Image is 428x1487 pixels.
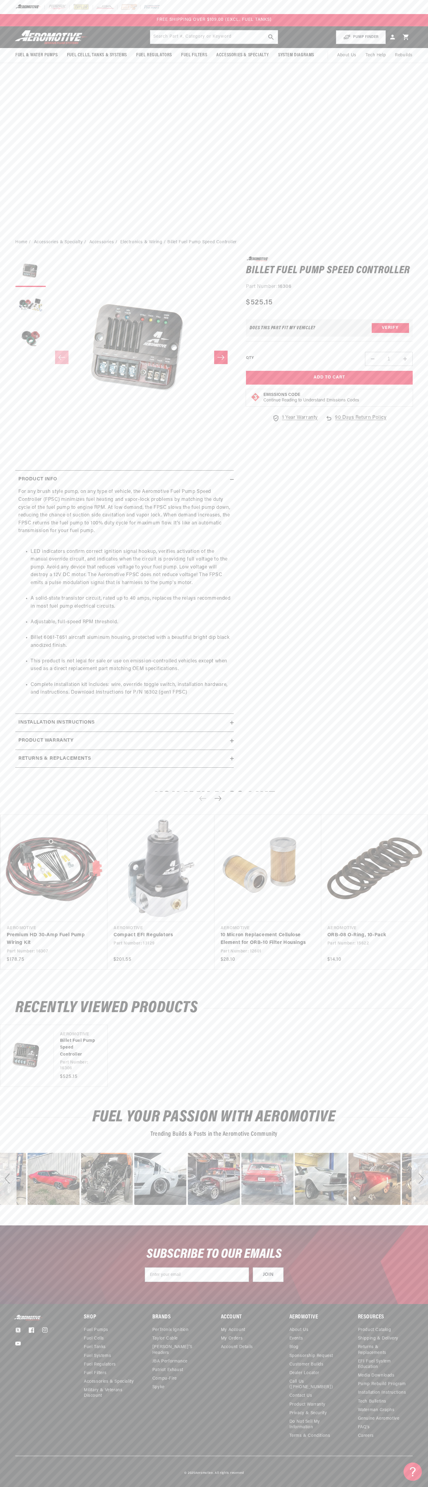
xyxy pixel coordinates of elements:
[246,371,413,385] button: Add to Cart
[62,48,132,62] summary: Fuel Cells, Tanks & Systems
[15,732,234,750] summary: Product warranty
[84,1360,116,1369] a: Fuel Regulators
[114,931,202,939] a: Compact EFI Regulators
[289,1392,312,1400] a: Contact Us
[15,239,27,246] a: Home
[188,1153,240,1205] div: Photo from a Shopper
[11,48,62,62] summary: Fuel & Water Pumps
[282,414,318,422] span: 1 Year Warranty
[15,290,46,321] button: Load image 2 in gallery view
[358,1357,408,1371] a: EFI Fuel System Education
[333,48,361,63] a: About Us
[251,392,260,402] img: Emissions code
[241,1153,293,1205] div: Photo from a Shopper
[295,1153,347,1205] div: image number 19
[289,1400,326,1409] a: Product Warranty
[358,1423,370,1432] a: FAQ’s
[150,30,278,44] input: Search by Part Number, Category or Keyword
[31,548,231,587] li: LED indicators confirm correct ignition signal hookup, verifies activation of the manual override...
[221,1343,253,1351] a: Account Details
[348,1153,400,1205] div: image number 20
[358,1343,408,1357] a: Returns & Replacements
[89,239,114,246] a: Accessories
[7,931,95,947] a: Premium HD 30-Amp Fuel Pump Wiring Kit
[335,414,387,428] span: 90 Days Return Policy
[289,1409,327,1418] a: Privacy & Security
[15,256,46,287] button: Load image 1 in gallery view
[263,398,359,403] p: Continue Reading to Understand Emissions Codes
[211,792,225,805] button: Next slide
[152,1383,165,1392] a: Spyke
[295,1153,347,1205] div: Photo from a Shopper
[253,1267,284,1282] button: JOIN
[289,1334,303,1343] a: Events
[147,1247,282,1261] span: SUBSCRIBE TO OUR EMAILS
[15,52,58,58] span: Fuel & Water Pumps
[263,392,359,403] button: Emissions CodeContinue Reading to Understand Emissions Codes
[358,1334,398,1343] a: Shipping & Delivery
[177,48,212,62] summary: Fuel Filters
[348,1153,400,1205] div: Photo from a Shopper
[264,30,278,44] button: search button
[152,1343,203,1357] a: [PERSON_NAME]’s Headers
[31,618,231,626] li: Adjustable, full-speed RPM threshold.
[31,681,231,697] li: Complete installation kit includes: wire, override toggle switch, installation hardware, and inst...
[152,1374,177,1383] a: Compu-Fire
[28,1153,80,1205] div: image number 14
[31,658,231,673] li: This product is not legal for sale or use on emission-controlled vehicles except when used as a d...
[278,284,292,289] strong: 16306
[15,239,413,246] nav: breadcrumbs
[195,1471,213,1475] a: Aeromotive
[246,297,273,308] span: $525.15
[366,52,386,59] span: Tech Help
[152,1334,178,1343] a: Taylor Cable
[337,53,356,58] span: About Us
[15,791,413,805] h2: You may also like
[361,48,390,63] summary: Tech Help
[250,326,315,330] div: Does This part fit My vehicle?
[15,471,234,488] summary: Product Info
[221,931,309,947] a: 10 Micron Replacement Cellulose Element for ORB-10 Filter Housings
[84,1386,139,1400] a: Military & Veterans Discount
[18,755,91,763] h2: Returns & replacements
[15,256,234,458] media-gallery: Gallery Viewer
[81,1153,133,1205] div: image number 15
[13,30,90,44] img: Aeromotive
[167,239,237,246] li: Billet Fuel Pump Speed Controller
[289,1377,340,1392] a: Call Us ([PHONE_NUMBER])
[84,1327,108,1334] a: Fuel Pumps
[289,1343,299,1351] a: Blog
[15,1001,413,1015] h2: Recently Viewed Products
[289,1352,333,1360] a: Sponsorship Request
[18,737,74,745] h2: Product warranty
[411,1153,428,1205] div: Next
[134,1153,186,1205] div: Photo from a Shopper
[358,1371,395,1380] a: Media Downloads
[358,1432,374,1440] a: Careers
[212,48,274,62] summary: Accessories & Specialty
[289,1418,340,1432] a: Do Not Sell My Information
[34,239,88,246] li: Accessories & Specialty
[221,1327,245,1334] a: My Account
[289,1369,319,1377] a: Dealer Locator
[390,48,417,63] summary: Rebuilds
[263,393,300,397] strong: Emissions Code
[84,1343,106,1351] a: Fuel Tanks
[18,719,95,727] h2: Installation Instructions
[358,1406,395,1414] a: Waterman Graphs
[196,792,210,805] button: Previous slide
[278,52,314,58] span: System Diagrams
[152,1327,189,1334] a: PerTronix Ignition
[136,52,172,58] span: Fuel Regulators
[188,1153,240,1205] div: image number 17
[395,52,413,59] span: Rebuilds
[246,283,413,291] div: Part Number:
[15,1110,413,1124] h2: Fuel Your Passion with Aeromotive
[152,1357,188,1366] a: JBA Performance
[84,1369,106,1377] a: Fuel Filters
[181,52,207,58] span: Fuel Filters
[60,1038,95,1058] a: Billet Fuel Pump Speed Controller
[327,931,416,939] a: ORB-08 O-Ring, 10-Pack
[358,1380,406,1388] a: Pump Rebuild Program
[184,1471,214,1475] small: © 2025 .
